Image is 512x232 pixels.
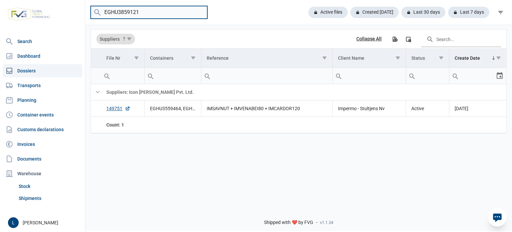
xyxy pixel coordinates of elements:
[101,68,113,84] div: Search box
[401,7,445,18] div: Last 30 days
[3,64,82,77] a: Dossiers
[201,68,333,84] input: Filter cell
[5,5,53,23] img: FVG - Global freight forwarding
[101,84,506,100] td: Suppliers: Icon [PERSON_NAME] Pvt. Ltd.
[350,7,399,18] div: Created [DATE]
[150,55,173,61] div: Containers
[316,220,317,226] span: -
[455,106,468,111] span: [DATE]
[201,100,333,117] td: IMSAVNUT + IMVENABEI80 + IMCARDOR120
[16,192,82,204] a: Shipments
[106,122,139,128] div: File Nr Count: 1
[106,105,130,112] a: 149751
[439,55,444,60] span: Show filter options for column 'Status'
[495,6,507,18] div: filter
[389,33,401,45] div: Export all data to Excel
[91,84,101,100] td: Collapse
[333,68,405,84] input: Filter cell
[201,49,333,68] td: Column Reference
[333,68,406,84] td: Filter cell
[455,55,480,61] div: Create Date
[145,68,201,84] input: Filter cell
[145,68,157,84] div: Search box
[406,68,449,84] input: Filter cell
[406,49,449,68] td: Column Status
[449,68,496,84] input: Filter cell
[338,55,364,61] div: Client Name
[127,36,132,41] span: Show filter options for column 'Suppliers'
[101,68,144,84] input: Filter cell
[449,68,461,84] div: Search box
[421,31,501,47] input: Search in the data grid
[3,152,82,166] a: Documents
[449,68,507,84] td: Filter cell
[406,100,449,117] td: Active
[91,6,207,19] input: Search dossiers
[395,55,400,60] span: Show filter options for column 'Client Name'
[402,33,414,45] div: Column Chooser
[144,68,201,84] td: Filter cell
[333,49,406,68] td: Column Client Name
[8,217,81,228] div: [PERSON_NAME]
[191,55,196,60] span: Show filter options for column 'Containers'
[134,55,139,60] span: Show filter options for column 'File Nr'
[3,79,82,92] a: Transports
[3,93,82,107] a: Planning
[264,220,313,226] span: Shipped with ❤️ by FVG
[3,49,82,63] a: Dashboard
[449,49,507,68] td: Column Create Date
[96,34,135,44] div: Suppliers
[201,68,213,84] div: Search box
[333,68,345,84] div: Search box
[3,167,82,180] div: Warehouse
[144,49,201,68] td: Column Containers
[406,68,418,84] div: Search box
[448,7,489,18] div: Last 7 days
[91,30,506,133] div: Data grid with 2 rows and 7 columns
[356,36,382,42] div: Collapse All
[3,35,82,48] a: Search
[101,49,144,68] td: Column File Nr
[496,55,501,60] span: Show filter options for column 'Create Date'
[411,55,425,61] div: Status
[3,123,82,136] a: Customs declarations
[96,30,501,48] div: Data grid toolbar
[16,180,82,192] a: Stock
[106,55,120,61] div: File Nr
[8,217,19,228] button: L
[3,138,82,151] a: Invoices
[308,7,348,18] div: Active files
[496,68,504,84] div: Select
[207,55,229,61] div: Reference
[320,220,333,225] span: v1.1.34
[144,100,201,117] td: EGHU3559464, EGHU3859121, TEMU4846625
[322,55,327,60] span: Show filter options for column 'Reference'
[3,108,82,122] a: Container events
[333,100,406,117] td: Impermo - Stultjens Nv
